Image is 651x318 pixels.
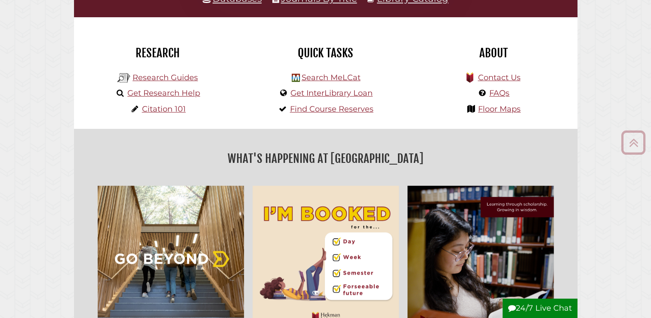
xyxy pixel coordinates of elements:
a: Research Guides [133,73,198,82]
a: Search MeLCat [301,73,360,82]
img: Hekman Library Logo [117,72,130,84]
h2: About [416,46,571,60]
h2: Research [80,46,235,60]
a: Citation 101 [142,104,186,114]
img: Hekman Library Logo [292,74,300,82]
a: Get Research Help [127,88,200,98]
h2: What's Happening at [GEOGRAPHIC_DATA] [80,149,571,168]
a: Get InterLibrary Loan [290,88,373,98]
a: Back to Top [618,135,649,150]
a: Find Course Reserves [290,104,373,114]
h2: Quick Tasks [248,46,403,60]
a: Contact Us [478,73,520,82]
a: FAQs [489,88,509,98]
a: Floor Maps [478,104,521,114]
